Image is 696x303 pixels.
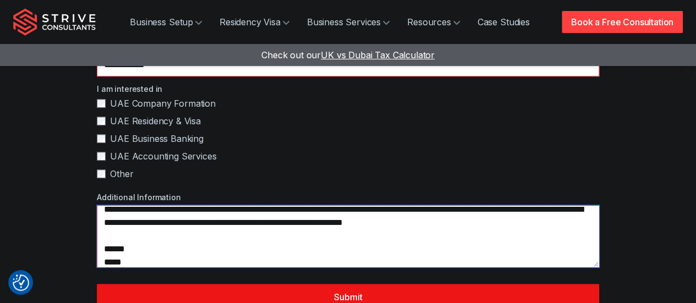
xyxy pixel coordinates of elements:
[211,11,298,33] a: Residency Visa
[121,11,211,33] a: Business Setup
[110,167,133,180] span: Other
[469,11,539,33] a: Case Studies
[97,169,106,178] input: Other
[97,117,106,125] input: UAE Residency & Visa
[110,114,201,128] span: UAE Residency & Visa
[298,11,398,33] a: Business Services
[97,83,599,95] label: I am interested in
[13,274,29,291] img: Revisit consent button
[97,134,106,143] input: UAE Business Banking
[398,11,469,33] a: Resources
[13,274,29,291] button: Consent Preferences
[97,152,106,161] input: UAE Accounting Services
[321,49,435,60] span: UK vs Dubai Tax Calculator
[110,150,216,163] span: UAE Accounting Services
[562,11,683,33] a: Book a Free Consultation
[110,97,216,110] span: UAE Company Formation
[110,132,204,145] span: UAE Business Banking
[13,8,96,36] img: Strive Consultants
[261,49,435,60] a: Check out ourUK vs Dubai Tax Calculator
[97,191,599,203] label: Additional Information
[97,99,106,108] input: UAE Company Formation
